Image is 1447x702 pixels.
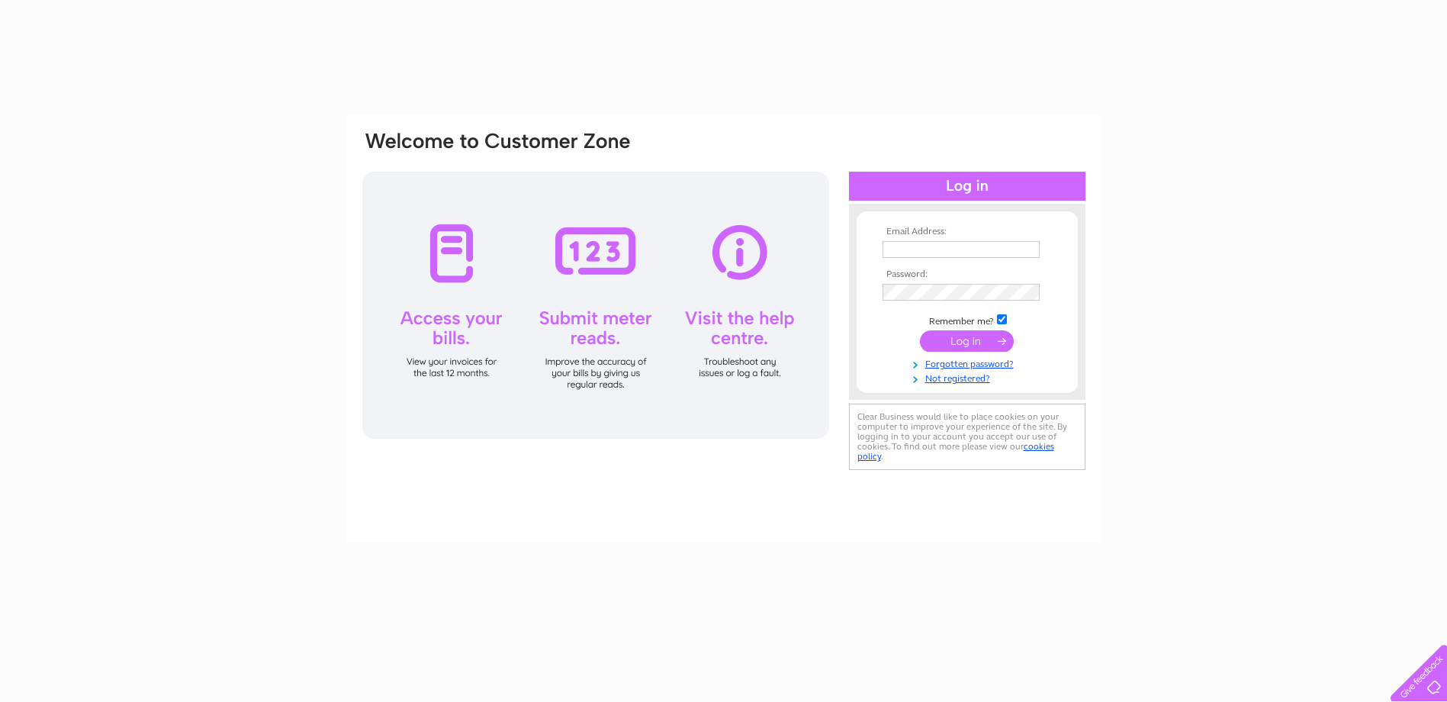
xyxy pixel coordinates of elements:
[920,330,1014,352] input: Submit
[879,227,1056,237] th: Email Address:
[883,370,1056,385] a: Not registered?
[883,356,1056,370] a: Forgotten password?
[879,312,1056,327] td: Remember me?
[879,269,1056,280] th: Password:
[857,441,1054,462] a: cookies policy
[849,404,1085,470] div: Clear Business would like to place cookies on your computer to improve your experience of the sit...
